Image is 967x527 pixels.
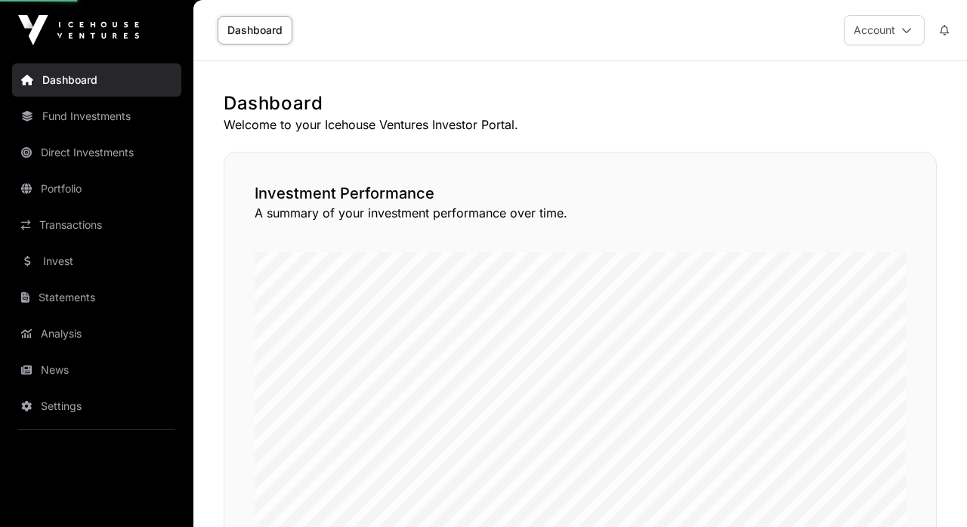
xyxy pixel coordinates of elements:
a: Invest [12,245,181,278]
h1: Dashboard [224,91,937,116]
p: Welcome to your Icehouse Ventures Investor Portal. [224,116,937,134]
img: Icehouse Ventures Logo [18,15,139,45]
a: Fund Investments [12,100,181,133]
p: A summary of your investment performance over time. [255,204,906,222]
a: Transactions [12,208,181,242]
a: Portfolio [12,172,181,205]
iframe: Chat Widget [891,455,967,527]
a: Direct Investments [12,136,181,169]
h2: Investment Performance [255,183,906,204]
button: Account [844,15,925,45]
a: Settings [12,390,181,423]
a: Analysis [12,317,181,350]
a: Dashboard [218,16,292,45]
a: Statements [12,281,181,314]
a: Dashboard [12,63,181,97]
a: News [12,353,181,387]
